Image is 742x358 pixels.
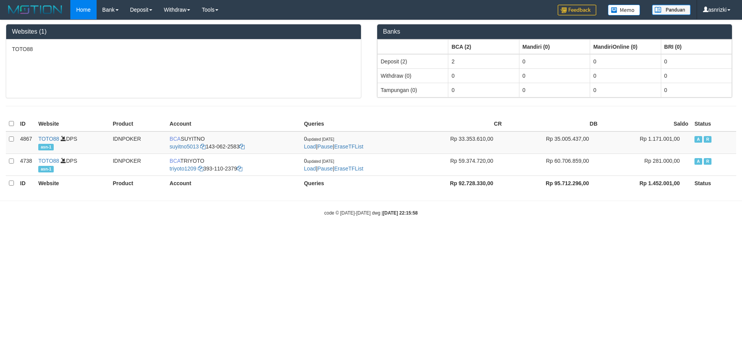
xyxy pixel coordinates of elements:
p: TOTO88 [12,45,355,53]
span: Active [694,136,702,143]
td: Deposit (2) [378,54,448,69]
th: Website [35,116,110,131]
th: Product [110,116,167,131]
a: Load [304,165,316,172]
a: suyitno5013 [170,143,199,150]
td: 0 [519,83,590,97]
td: 0 [519,68,590,83]
th: Website [35,176,110,191]
th: Group: activate to sort column ascending [448,39,519,54]
span: 0 [304,158,334,164]
img: MOTION_logo.png [6,4,65,15]
span: Running [704,158,711,165]
th: Group: activate to sort column ascending [378,39,448,54]
a: Pause [317,165,333,172]
td: Rp 33.353.610,00 [409,131,505,154]
a: Pause [317,143,333,150]
td: 4738 [17,153,35,176]
a: Copy 3931102379 to clipboard [237,165,242,172]
img: Button%20Memo.svg [608,5,640,15]
td: Tampungan (0) [378,83,448,97]
img: panduan.png [652,5,691,15]
td: DPS [35,153,110,176]
td: IDNPOKER [110,153,167,176]
td: 0 [661,83,732,97]
td: 0 [519,54,590,69]
h3: Websites (1) [12,28,355,35]
a: Copy suyitno5013 to clipboard [200,143,206,150]
span: | | [304,158,363,172]
th: Account [167,116,301,131]
td: TRIYOTO 393-110-2379 [167,153,301,176]
span: BCA [170,136,181,142]
th: Status [691,116,736,131]
th: Group: activate to sort column ascending [519,39,590,54]
td: 2 [448,54,519,69]
td: 0 [448,68,519,83]
th: Saldo [601,116,691,131]
span: asn-1 [38,166,54,172]
td: 0 [661,54,732,69]
td: Withdraw (0) [378,68,448,83]
span: updated [DATE] [307,159,334,164]
a: triyoto1209 [170,165,196,172]
img: Feedback.jpg [558,5,596,15]
th: Account [167,176,301,191]
h3: Banks [383,28,726,35]
a: Copy triyoto1209 to clipboard [198,165,203,172]
td: IDNPOKER [110,131,167,154]
td: 0 [590,83,661,97]
th: Status [691,176,736,191]
th: Queries [301,176,409,191]
td: DPS [35,131,110,154]
span: 0 [304,136,334,142]
td: 0 [590,54,661,69]
span: Running [704,136,711,143]
th: Rp 95.712.296,00 [505,176,601,191]
td: Rp 35.005.437,00 [505,131,601,154]
a: EraseTFList [334,165,363,172]
span: | | [304,136,363,150]
td: Rp 59.374.720,00 [409,153,505,176]
span: BCA [170,158,180,164]
th: Group: activate to sort column ascending [661,39,732,54]
th: Group: activate to sort column ascending [590,39,661,54]
small: code © [DATE]-[DATE] dwg | [324,210,418,216]
th: ID [17,176,35,191]
span: updated [DATE] [307,137,334,141]
th: DB [505,116,601,131]
strong: [DATE] 22:15:58 [383,210,418,216]
td: 0 [590,68,661,83]
th: Rp 1.452.001,00 [601,176,691,191]
td: Rp 281.000,00 [601,153,691,176]
td: SUYITNO 143-062-2583 [167,131,301,154]
th: Product [110,176,167,191]
a: Copy 1430622583 to clipboard [239,143,245,150]
a: TOTO88 [38,158,59,164]
th: CR [409,116,505,131]
a: EraseTFList [334,143,363,150]
th: Rp 92.728.330,00 [409,176,505,191]
td: Rp 1.171.001,00 [601,131,691,154]
td: 0 [448,83,519,97]
a: Load [304,143,316,150]
a: TOTO88 [38,136,59,142]
td: 4867 [17,131,35,154]
th: ID [17,116,35,131]
span: Active [694,158,702,165]
span: asn-1 [38,144,54,150]
td: 0 [661,68,732,83]
th: Queries [301,116,409,131]
td: Rp 60.706.859,00 [505,153,601,176]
